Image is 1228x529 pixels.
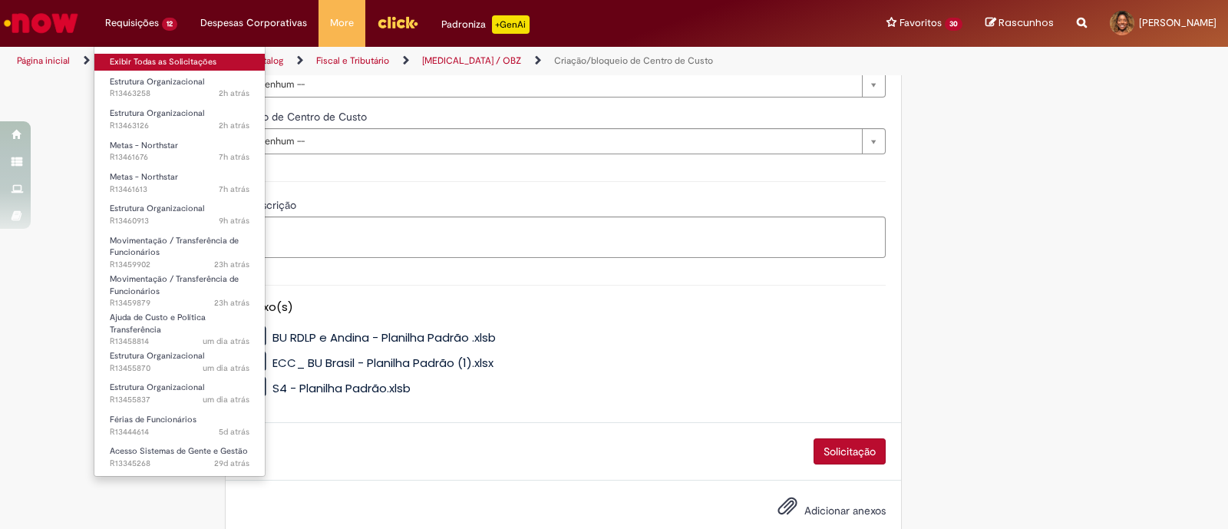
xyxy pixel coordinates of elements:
[110,203,204,214] span: Estrutura Organizacional
[94,74,265,102] a: Aberto R13463258 : Estrutura Organizacional
[219,426,249,438] time: 25/08/2025 14:32:09
[110,151,249,164] span: R13461676
[110,273,239,297] span: Movimentação / Transferência de Funcionários
[441,15,530,34] div: Padroniza
[110,215,249,227] span: R13460913
[94,309,265,342] a: Aberto R13458814 : Ajuda de Custo e Política Transferência
[554,55,713,67] a: Criação/bloqueio de Centro de Custo
[94,169,265,197] a: Aberto R13461613 : Metas - Northstar
[110,362,249,375] span: R13455870
[272,355,494,371] span: ECC_ BU Brasil - Planilha Padrão (1).xlsx
[241,301,886,314] h5: Anexo(s)
[241,329,497,346] a: BU RDLP e Andina - Planilha Padrão .xlsb
[94,233,265,266] a: Aberto R13459902 : Movimentação / Transferência de Funcionários
[94,46,266,477] ul: Requisições
[377,11,418,34] img: click_logo_yellow_360x200.png
[804,504,886,517] span: Adicionar anexos
[203,394,249,405] time: 28/08/2025 08:46:01
[200,15,307,31] span: Despesas Corporativas
[945,18,962,31] span: 30
[219,183,249,195] time: 29/08/2025 10:47:14
[162,18,177,31] span: 12
[17,55,70,67] a: Página inicial
[214,297,249,309] span: 23h atrás
[219,88,249,99] time: 29/08/2025 16:03:25
[110,140,178,151] span: Metas - Northstar
[272,380,411,396] span: S4 - Planilha Padrão.xlsb
[94,200,265,229] a: Aberto R13460913 : Estrutura Organizacional
[241,355,494,371] a: ECC_ BU Brasil - Planilha Padrão (1).xlsx
[105,15,159,31] span: Requisições
[214,458,249,469] span: 29d atrás
[110,259,249,271] span: R13459902
[214,259,249,270] span: 23h atrás
[203,336,249,347] time: 28/08/2025 15:45:21
[774,492,801,527] button: Adicionar anexos
[900,15,942,31] span: Favoritos
[2,8,81,38] img: ServiceNow
[94,271,265,304] a: Aberto R13459879 : Movimentação / Transferência de Funcionários
[985,16,1054,31] a: Rascunhos
[110,235,239,259] span: Movimentação / Transferência de Funcionários
[422,55,521,67] a: [MEDICAL_DATA] / OBZ
[110,336,249,348] span: R13458814
[110,171,178,183] span: Metas - Northstar
[219,88,249,99] span: 2h atrás
[110,458,249,470] span: R13345268
[110,183,249,196] span: R13461613
[219,183,249,195] span: 7h atrás
[248,198,299,212] span: Descrição
[203,336,249,347] span: um dia atrás
[219,120,249,131] time: 29/08/2025 15:42:28
[248,72,854,97] span: -- Nenhum --
[94,379,265,408] a: Aberto R13455837 : Estrutura Organizacional
[219,215,249,226] time: 29/08/2025 09:02:30
[110,414,196,425] span: Férias de Funcionários
[248,110,370,124] span: Tipo de Centro de Custo
[94,105,265,134] a: Aberto R13463126 : Estrutura Organizacional
[110,426,249,438] span: R13444614
[203,394,249,405] span: um dia atrás
[241,217,886,258] textarea: Descrição
[814,438,886,465] button: Solicitação
[219,120,249,131] span: 2h atrás
[272,329,496,346] span: BU RDLP e Andina - Planilha Padrão .xlsb
[110,88,249,100] span: R13463258
[492,15,530,34] p: +GenAi
[110,297,249,309] span: R13459879
[94,443,265,471] a: Aberto R13345268 : Acesso Sistemas de Gente e Gestão
[94,54,265,71] a: Exibir Todas as Solicitações
[110,382,204,393] span: Estrutura Organizacional
[330,15,354,31] span: More
[219,151,249,163] time: 29/08/2025 10:56:50
[203,362,249,374] span: um dia atrás
[219,151,249,163] span: 7h atrás
[316,55,389,67] a: Fiscal e Tributário
[214,259,249,270] time: 28/08/2025 18:53:34
[110,76,204,88] span: Estrutura Organizacional
[94,412,265,440] a: Aberto R13444614 : Férias de Funcionários
[110,107,204,119] span: Estrutura Organizacional
[94,137,265,166] a: Aberto R13461676 : Metas - Northstar
[110,445,248,457] span: Acesso Sistemas de Gente e Gestão
[110,312,206,336] span: Ajuda de Custo e Política Transferência
[12,47,807,75] ul: Trilhas de página
[94,348,265,376] a: Aberto R13455870 : Estrutura Organizacional
[110,350,204,362] span: Estrutura Organizacional
[219,215,249,226] span: 9h atrás
[203,362,249,374] time: 28/08/2025 08:49:04
[214,458,249,469] time: 01/08/2025 11:48:17
[1139,16,1216,29] span: [PERSON_NAME]
[219,426,249,438] span: 5d atrás
[248,129,854,154] span: -- Nenhum --
[214,297,249,309] time: 28/08/2025 18:46:33
[110,120,249,132] span: R13463126
[110,394,249,406] span: R13455837
[241,380,411,396] a: S4 - Planilha Padrão.xlsb
[999,15,1054,30] span: Rascunhos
